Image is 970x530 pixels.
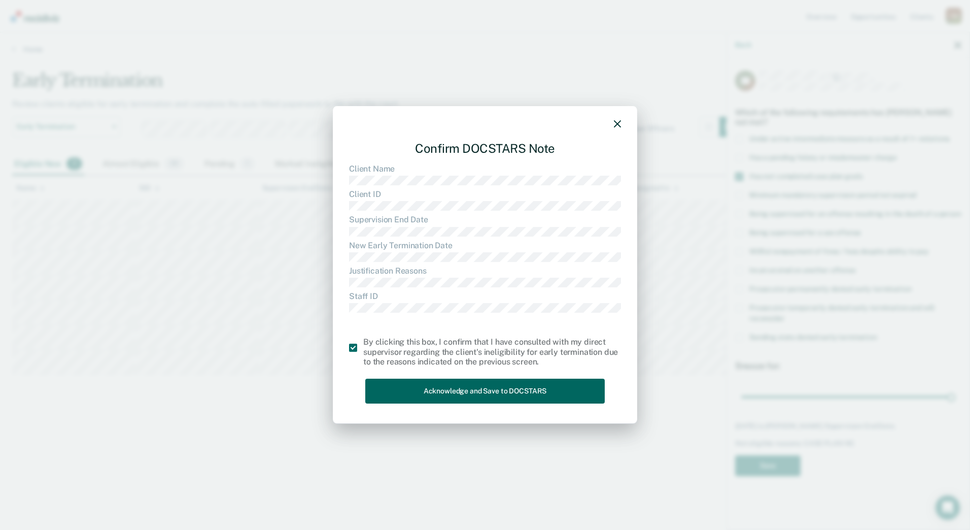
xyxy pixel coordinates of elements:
[349,133,621,164] div: Confirm DOCSTARS Note
[349,266,621,276] dt: Justification Reasons
[349,189,621,199] dt: Client ID
[349,215,621,224] dt: Supervision End Date
[349,291,621,301] dt: Staff ID
[349,241,621,250] dt: New Early Termination Date
[349,164,621,174] dt: Client Name
[363,338,621,367] div: By clicking this box, I confirm that I have consulted with my direct supervisor regarding the cli...
[365,379,605,404] button: Acknowledge and Save to DOCSTARS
